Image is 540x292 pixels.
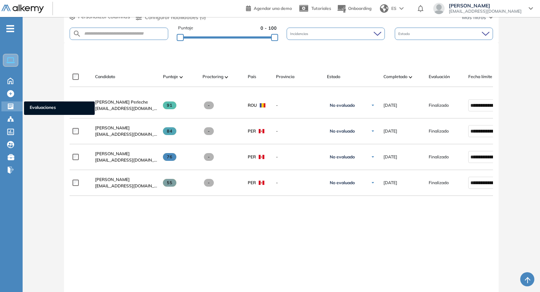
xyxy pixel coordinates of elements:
i: - [6,28,14,29]
span: PER [248,180,256,186]
span: Estado [327,74,340,80]
span: - [204,101,214,109]
span: Finalizado [429,180,449,186]
span: [DATE] [383,102,397,109]
span: Puntaje [163,74,178,80]
button: Configurar habilidades (0) [136,14,206,21]
span: No evaluado [330,128,355,134]
span: Fecha límite [468,74,492,80]
span: Incidencias [290,31,310,36]
img: ROU [260,103,265,107]
span: [EMAIL_ADDRESS][DOMAIN_NAME] [95,183,157,189]
a: [PERSON_NAME] [95,151,157,157]
span: Agendar una demo [254,6,292,11]
span: Proctoring [202,74,223,80]
div: Estado [395,28,493,40]
img: Ícono de flecha [371,181,375,185]
img: PER [259,129,264,133]
span: 76 [163,153,177,161]
span: Configurar habilidades (0) [145,14,206,21]
span: - [276,154,321,160]
span: [EMAIL_ADDRESS][DOMAIN_NAME] [95,131,157,138]
img: Ícono de flecha [371,155,375,159]
span: Evaluación [429,74,450,80]
span: PER [248,128,256,134]
span: - [204,153,214,161]
span: No evaluado [330,103,355,108]
span: Tutoriales [311,6,331,11]
span: Finalizado [429,154,449,160]
span: PER [248,154,256,160]
span: [DATE] [383,128,397,134]
span: Finalizado [429,128,449,134]
img: PER [259,155,264,159]
span: [EMAIL_ADDRESS][DOMAIN_NAME] [449,8,522,14]
span: Puntaje [178,25,193,31]
span: Finalizado [429,102,449,109]
img: arrow [399,7,404,10]
span: 84 [163,127,177,135]
img: [missing "en.ARROW_ALT" translation] [409,76,412,78]
img: world [380,4,388,13]
span: - [204,127,214,135]
span: [DATE] [383,154,397,160]
span: No evaluado [330,154,355,160]
a: Agendar una demo [246,4,292,12]
span: [PERSON_NAME] [95,177,130,182]
span: - [276,102,321,109]
img: Logo [1,5,44,13]
span: [EMAIL_ADDRESS][DOMAIN_NAME] [95,105,157,112]
img: PER [259,181,264,185]
button: Más filtros [462,14,493,21]
img: SEARCH_ALT [73,29,81,38]
div: Incidencias [287,28,385,40]
span: [PERSON_NAME] [449,3,522,8]
span: [DATE] [383,180,397,186]
span: Onboarding [348,6,371,11]
span: País [248,74,256,80]
a: [PERSON_NAME] [95,176,157,183]
a: [PERSON_NAME] [95,125,157,131]
span: Provincia [276,74,294,80]
span: No evaluado [330,180,355,186]
button: Onboarding [337,1,371,16]
span: [PERSON_NAME] [95,151,130,156]
span: [PERSON_NAME] [95,125,130,130]
span: - [276,180,321,186]
span: 55 [163,179,177,187]
span: [EMAIL_ADDRESS][DOMAIN_NAME] [95,157,157,163]
span: ROU [248,102,257,109]
img: [missing "en.ARROW_ALT" translation] [180,76,183,78]
img: Ícono de flecha [371,103,375,107]
img: [missing "en.ARROW_ALT" translation] [225,76,228,78]
a: [PERSON_NAME] Perleche [95,99,157,105]
span: ES [391,5,397,12]
span: [PERSON_NAME] Perleche [95,99,148,105]
span: - [204,179,214,187]
img: Ícono de flecha [371,129,375,133]
span: Más filtros [462,14,486,21]
span: Completado [383,74,407,80]
span: Candidato [95,74,115,80]
span: - [276,128,321,134]
span: 0 - 100 [260,25,277,31]
span: Evaluaciones [30,104,89,112]
span: Estado [398,31,411,36]
span: 91 [163,101,177,109]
